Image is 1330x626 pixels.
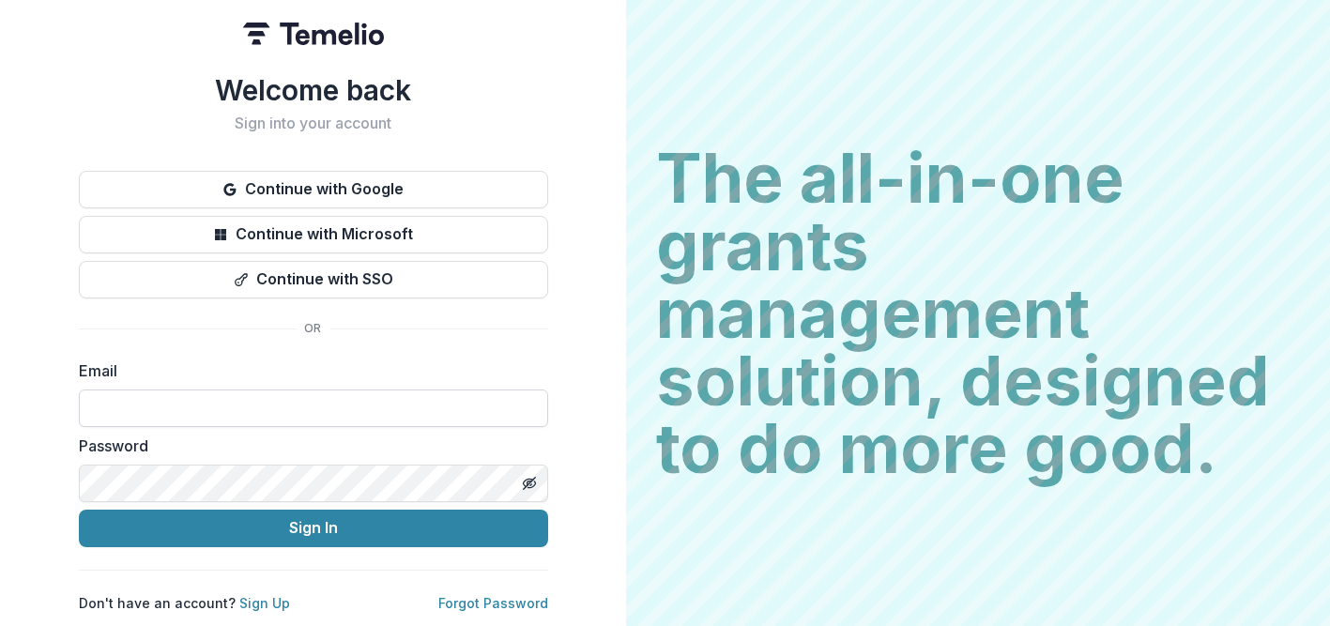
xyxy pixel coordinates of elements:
[79,510,548,547] button: Sign In
[79,216,548,253] button: Continue with Microsoft
[79,115,548,132] h2: Sign into your account
[79,435,537,457] label: Password
[79,261,548,298] button: Continue with SSO
[239,595,290,611] a: Sign Up
[514,468,544,498] button: Toggle password visibility
[438,595,548,611] a: Forgot Password
[243,23,384,45] img: Temelio
[79,171,548,208] button: Continue with Google
[79,359,537,382] label: Email
[79,593,290,613] p: Don't have an account?
[79,73,548,107] h1: Welcome back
